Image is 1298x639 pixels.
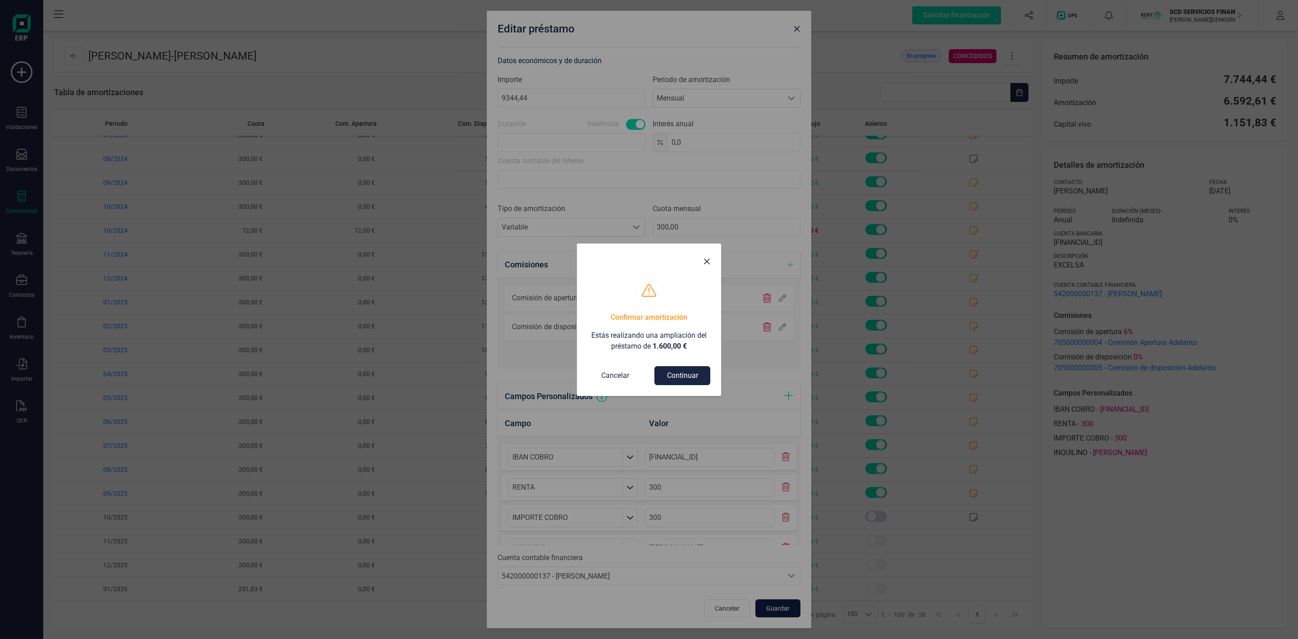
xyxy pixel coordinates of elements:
[653,342,687,350] span: 1.600,00 €
[611,312,687,323] h4: Confirmar amortización
[699,254,714,269] button: Close
[654,366,710,385] button: Continuar
[588,330,710,352] p: Estás realizando una ampliación del préstamo de
[588,367,643,385] button: Cancelar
